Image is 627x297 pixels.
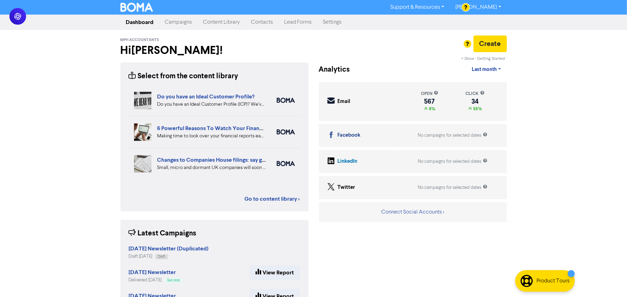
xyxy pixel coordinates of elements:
a: 6 Powerful Reasons To Watch Your Financial Reports [157,125,289,132]
a: Changes to Companies House filings: say goodbye to abridged accounts! [157,156,338,163]
div: Delivered [DATE] [129,277,183,283]
span: Success [167,279,180,282]
div: No campaigns for selected dates [418,184,488,191]
div: Draft [DATE] [129,253,209,260]
a: [DATE] Newsletter [129,270,176,275]
div: No campaigns for selected dates [418,158,488,165]
a: Campaigns [159,15,198,29]
div: Facebook [338,131,361,139]
strong: [DATE] Newsletter (Duplicated) [129,245,209,252]
a: View Report [250,265,300,280]
iframe: Chat Widget [592,264,627,297]
div: Twitter [338,184,355,192]
div: open [421,90,438,97]
div: LinkedIn [338,158,358,166]
a: Do you have an Ideal Customer Profile? [157,93,255,100]
a: [PERSON_NAME] [450,2,507,13]
span: 6% [428,106,435,112]
div: Analytics [319,64,342,75]
div: + Show ' Getting Started ' [462,56,507,62]
div: No campaigns for selected dates [418,132,488,139]
div: Latest Campaigns [129,228,197,239]
div: Do you have an Ideal Customer Profile (ICP)? We’ve got advice on five key elements to include in ... [157,101,266,108]
div: 34 [465,99,485,104]
img: boma [277,98,295,103]
a: Lead Forms [279,15,318,29]
a: Last month [466,63,507,77]
div: Select from the content library [129,71,238,82]
a: [DATE] Newsletter (Duplicated) [129,246,209,252]
div: Email [338,98,351,106]
div: 567 [421,99,438,104]
div: click [465,90,485,97]
img: boma_accounting [277,129,295,135]
div: Making time to look over your financial reports each month is an important task for any business ... [157,133,266,140]
span: 55% [472,106,482,112]
h2: Hi [PERSON_NAME] ! [120,44,308,57]
button: Connect Social Accounts > [381,208,445,217]
span: Last month [472,66,497,73]
a: Content Library [198,15,246,29]
img: BOMA Logo [120,3,153,12]
span: MPH Accountants [120,38,159,42]
img: boma [277,161,295,166]
a: Contacts [246,15,279,29]
a: Support & Resources [385,2,450,13]
span: Draft [158,255,165,258]
div: Small, micro and dormant UK companies will soon be unable to file abridged accounts. Find out wha... [157,164,266,171]
strong: [DATE] Newsletter [129,269,176,276]
a: Go to content library > [245,195,300,203]
button: Create [473,35,507,52]
a: Settings [318,15,347,29]
a: Dashboard [120,15,159,29]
